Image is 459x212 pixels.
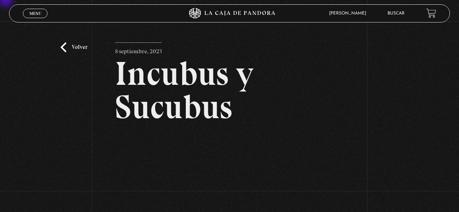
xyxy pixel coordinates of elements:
span: Cerrar [27,17,44,22]
p: 8 septiembre, 2023 [115,42,162,57]
a: Buscar [388,11,405,16]
a: Volver [61,42,87,52]
a: View your shopping cart [426,8,436,18]
span: Menu [29,11,41,16]
span: [PERSON_NAME] [325,11,373,16]
h2: Incubus y Sucubus [115,57,344,124]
